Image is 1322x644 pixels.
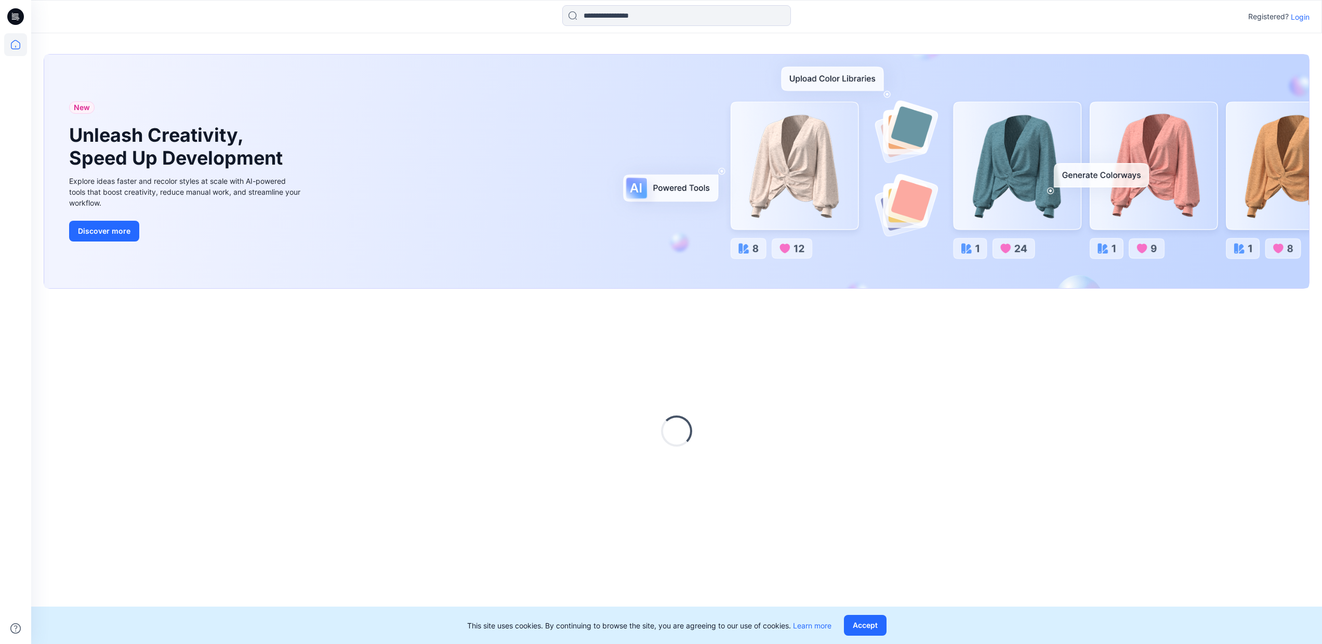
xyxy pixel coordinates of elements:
[69,176,303,208] div: Explore ideas faster and recolor styles at scale with AI-powered tools that boost creativity, red...
[74,101,90,114] span: New
[844,615,887,636] button: Accept
[69,221,303,242] a: Discover more
[467,620,831,631] p: This site uses cookies. By continuing to browse the site, you are agreeing to our use of cookies.
[69,124,287,169] h1: Unleash Creativity, Speed Up Development
[793,621,831,630] a: Learn more
[1248,10,1289,23] p: Registered?
[69,221,139,242] button: Discover more
[1291,11,1310,22] p: Login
